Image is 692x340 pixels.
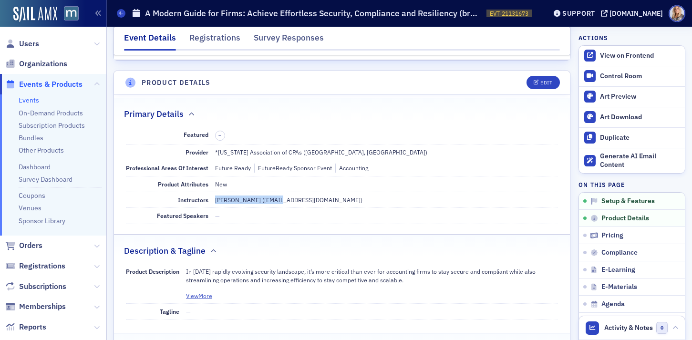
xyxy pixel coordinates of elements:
span: Featured [184,131,208,138]
a: On-Demand Products [19,109,83,117]
div: Registrations [189,31,240,49]
button: Duplicate [579,127,685,148]
span: — [186,308,191,315]
div: [DOMAIN_NAME] [609,9,663,18]
span: EVT-21131673 [490,10,528,18]
a: Events [19,96,39,104]
h2: Description & Tagline [124,245,206,257]
h2: Primary Details [124,108,184,120]
span: Featured Speakers [157,212,208,219]
div: Support [562,9,595,18]
span: Tagline [160,308,179,315]
div: Edit [540,80,552,85]
span: – [218,132,221,139]
span: Subscriptions [19,281,66,292]
a: Bundles [19,134,43,142]
a: Organizations [5,59,67,69]
span: 0 [656,322,668,334]
div: FutureReady Sponsor Event [254,164,332,172]
div: Event Details [124,31,176,51]
span: Agenda [601,300,625,309]
span: Professional Areas Of Interest [126,164,208,172]
h1: A Modern Guide for Firms: Achieve Effortless Security, Compliance and Resiliency (brought to you ... [145,8,482,19]
a: View Homepage [57,6,79,22]
div: Art Preview [600,93,680,101]
span: Pricing [601,231,623,240]
h4: Actions [578,33,608,42]
a: Venues [19,204,41,212]
span: Events & Products [19,79,83,90]
a: Survey Dashboard [19,175,72,184]
span: Compliance [601,248,638,257]
button: Generate AI Email Content [579,148,685,174]
div: [PERSON_NAME] ([EMAIL_ADDRESS][DOMAIN_NAME]) [215,196,362,204]
p: In [DATE] rapidly evolving security landscape, it’s more critical than ever for accounting firms ... [186,267,558,285]
span: Profile [669,5,685,22]
a: Control Room [579,66,685,86]
span: Memberships [19,301,66,312]
a: Sponsor Library [19,216,65,225]
a: Art Download [579,107,685,127]
div: Art Download [600,113,680,122]
div: View on Frontend [600,52,680,60]
a: View on Frontend [579,46,685,66]
img: SailAMX [64,6,79,21]
a: Art Preview [579,86,685,107]
span: Product Description [126,268,179,275]
span: Reports [19,322,46,332]
div: Survey Responses [254,31,324,49]
a: Dashboard [19,163,51,171]
div: Future Ready [215,164,251,172]
a: Memberships [5,301,66,312]
span: — [215,212,220,219]
span: Registrations [19,261,65,271]
h4: On this page [578,180,685,189]
div: Control Room [600,72,680,81]
button: [DOMAIN_NAME] [601,10,666,17]
a: Orders [5,240,42,251]
a: Reports [5,322,46,332]
span: Product Attributes [158,180,208,188]
a: Users [5,39,39,49]
div: Generate AI Email Content [600,152,680,169]
button: Edit [527,76,559,89]
a: Registrations [5,261,65,271]
a: Subscription Products [19,121,85,130]
button: ViewMore [186,291,212,300]
div: New [215,180,227,188]
span: Setup & Features [601,197,655,206]
span: Orders [19,240,42,251]
span: Product Details [601,214,649,223]
a: Coupons [19,191,45,200]
span: E-Learning [601,266,635,274]
a: Other Products [19,146,64,155]
div: Accounting [335,164,368,172]
a: Events & Products [5,79,83,90]
span: Provider [186,148,208,156]
span: *[US_STATE] Association of CPAs ([GEOGRAPHIC_DATA], [GEOGRAPHIC_DATA]) [215,148,427,156]
span: Users [19,39,39,49]
img: SailAMX [13,7,57,22]
span: Activity & Notes [604,323,653,333]
div: Duplicate [600,134,680,142]
span: Organizations [19,59,67,69]
a: Subscriptions [5,281,66,292]
h4: Product Details [142,78,211,88]
span: Instructors [178,196,208,204]
span: E-Materials [601,283,637,291]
